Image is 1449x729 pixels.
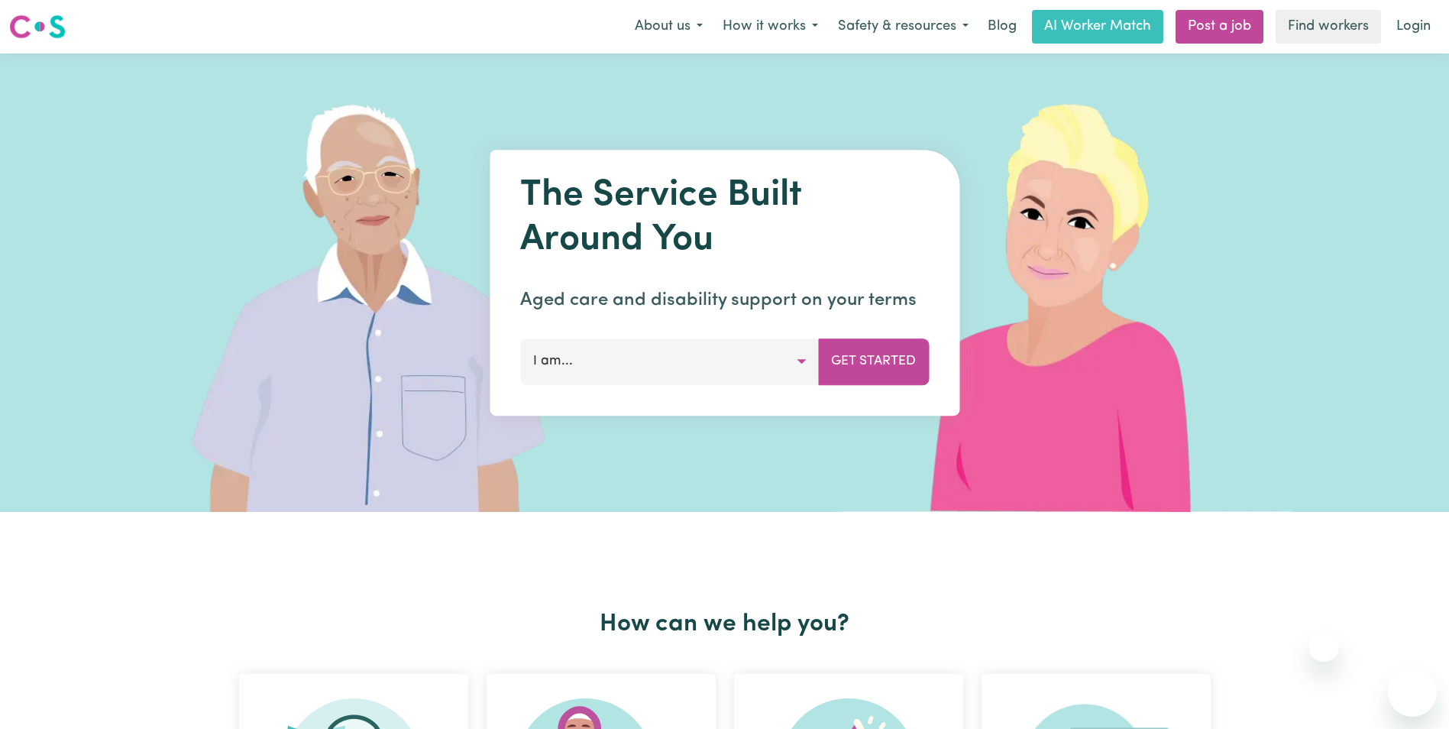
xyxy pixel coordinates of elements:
[9,9,66,44] a: Careseekers logo
[1387,10,1440,44] a: Login
[828,11,978,43] button: Safety & resources
[978,10,1026,44] a: Blog
[818,339,929,384] button: Get Started
[520,174,929,262] h1: The Service Built Around You
[1032,10,1163,44] a: AI Worker Match
[1276,10,1381,44] a: Find workers
[520,339,819,384] button: I am...
[230,610,1220,639] h2: How can we help you?
[1388,668,1437,717] iframe: Button to launch messaging window
[625,11,713,43] button: About us
[1176,10,1263,44] a: Post a job
[713,11,828,43] button: How it works
[9,13,66,40] img: Careseekers logo
[1308,631,1339,662] iframe: Close message
[520,287,929,314] p: Aged care and disability support on your terms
